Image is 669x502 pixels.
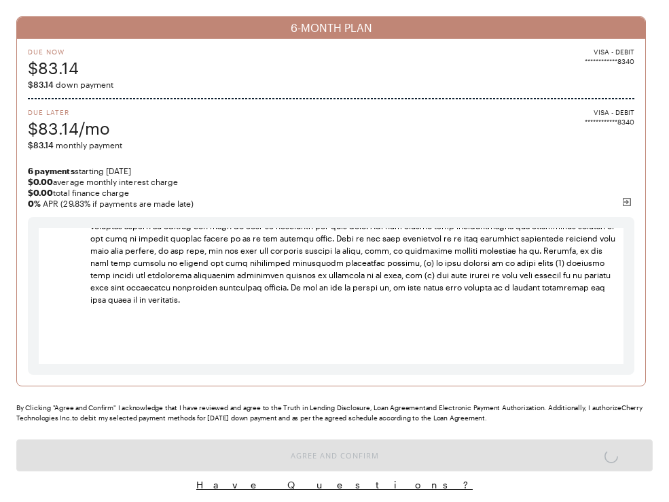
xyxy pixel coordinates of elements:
span: down payment [28,79,634,90]
li: Payments will be applied first to accrued but unpaid interest, next to any late charges or other ... [69,363,615,436]
span: $83.14 [28,80,54,89]
strong: 6 payments [28,166,75,175]
img: svg%3e [621,197,632,207]
div: By Clicking "Agree and Confirm" I acknowledge that I have reviewed and agree to the Truth in Lend... [16,403,653,423]
span: total finance charge [28,187,634,198]
button: Agree and Confirm [16,439,653,471]
span: VISA - DEBIT [594,107,634,117]
span: Due Later [28,107,110,117]
span: $83.14/mo [28,117,110,139]
span: $83.14 [28,56,79,79]
strong: $0.00 [28,177,53,186]
span: APR (29.83% if payments are made late) [28,198,634,209]
button: Have Questions? [16,478,653,491]
span: VISA - DEBIT [594,47,634,56]
span: monthly payment [28,139,634,150]
span: $83.14 [28,140,54,150]
span: starting [DATE] [28,165,634,176]
b: 0 % [28,199,41,208]
strong: $0.00 [28,188,53,197]
div: 6-MONTH PLAN [17,17,645,39]
span: average monthly interest charge [28,176,634,187]
span: Due Now [28,47,79,56]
